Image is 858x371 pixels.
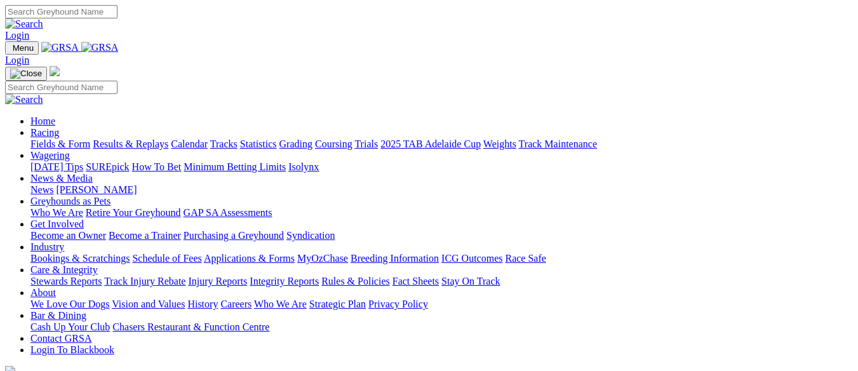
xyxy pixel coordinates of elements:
[351,253,439,264] a: Breeding Information
[30,264,98,275] a: Care & Integrity
[5,5,117,18] input: Search
[30,173,93,184] a: News & Media
[30,253,130,264] a: Bookings & Scratchings
[30,207,83,218] a: Who We Are
[5,67,47,81] button: Toggle navigation
[483,138,516,149] a: Weights
[30,127,59,138] a: Racing
[204,253,295,264] a: Applications & Forms
[187,299,218,309] a: History
[250,276,319,287] a: Integrity Reports
[30,184,853,196] div: News & Media
[315,138,352,149] a: Coursing
[30,253,853,264] div: Industry
[132,161,182,172] a: How To Bet
[254,299,307,309] a: Who We Are
[5,81,117,94] input: Search
[354,138,378,149] a: Trials
[132,253,201,264] a: Schedule of Fees
[184,230,284,241] a: Purchasing a Greyhound
[30,219,84,229] a: Get Involved
[380,138,481,149] a: 2025 TAB Adelaide Cup
[104,276,185,287] a: Track Injury Rebate
[30,241,64,252] a: Industry
[81,42,119,53] img: GRSA
[41,42,79,53] img: GRSA
[30,161,853,173] div: Wagering
[30,230,106,241] a: Become an Owner
[30,276,853,287] div: Care & Integrity
[30,287,56,298] a: About
[30,310,86,321] a: Bar & Dining
[93,138,168,149] a: Results & Replays
[13,43,34,53] span: Menu
[519,138,597,149] a: Track Maintenance
[86,161,129,172] a: SUREpick
[286,230,335,241] a: Syndication
[441,276,500,287] a: Stay On Track
[184,161,286,172] a: Minimum Betting Limits
[30,161,83,172] a: [DATE] Tips
[220,299,251,309] a: Careers
[86,207,181,218] a: Retire Your Greyhound
[30,150,70,161] a: Wagering
[50,66,60,76] img: logo-grsa-white.png
[441,253,502,264] a: ICG Outcomes
[10,69,42,79] img: Close
[112,299,185,309] a: Vision and Values
[184,207,272,218] a: GAP SA Assessments
[30,138,90,149] a: Fields & Form
[30,230,853,241] div: Get Involved
[30,321,110,332] a: Cash Up Your Club
[5,18,43,30] img: Search
[30,321,853,333] div: Bar & Dining
[505,253,546,264] a: Race Safe
[30,207,853,219] div: Greyhounds as Pets
[5,94,43,105] img: Search
[30,184,53,195] a: News
[112,321,269,332] a: Chasers Restaurant & Function Centre
[5,41,39,55] button: Toggle navigation
[30,276,102,287] a: Stewards Reports
[210,138,238,149] a: Tracks
[30,333,91,344] a: Contact GRSA
[279,138,312,149] a: Grading
[171,138,208,149] a: Calendar
[288,161,319,172] a: Isolynx
[368,299,428,309] a: Privacy Policy
[30,196,111,206] a: Greyhounds as Pets
[321,276,390,287] a: Rules & Policies
[30,344,114,355] a: Login To Blackbook
[30,138,853,150] div: Racing
[109,230,181,241] a: Become a Trainer
[30,116,55,126] a: Home
[297,253,348,264] a: MyOzChase
[56,184,137,195] a: [PERSON_NAME]
[309,299,366,309] a: Strategic Plan
[30,299,109,309] a: We Love Our Dogs
[392,276,439,287] a: Fact Sheets
[240,138,277,149] a: Statistics
[5,55,29,65] a: Login
[30,299,853,310] div: About
[188,276,247,287] a: Injury Reports
[5,30,29,41] a: Login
